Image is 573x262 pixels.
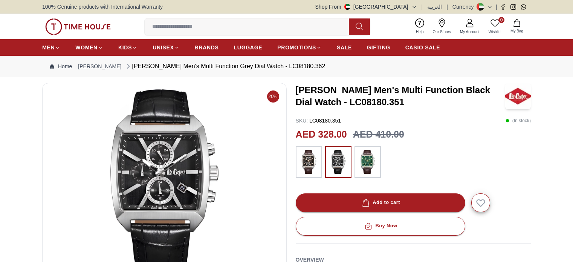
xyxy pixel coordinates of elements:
[337,41,352,54] a: SALE
[446,3,448,11] span: |
[195,44,219,51] span: BRANDS
[521,4,526,10] a: Whatsapp
[234,41,263,54] a: LUGGAGE
[452,3,477,11] div: Currency
[427,3,442,11] button: العربية
[428,17,455,36] a: Our Stores
[50,63,72,70] a: Home
[315,3,417,11] button: Shop From[GEOGRAPHIC_DATA]
[75,44,98,51] span: WOMEN
[457,29,483,35] span: My Account
[296,84,505,108] h3: [PERSON_NAME] Men's Multi Function Black Dial Watch - LC08180.351
[78,63,121,70] a: [PERSON_NAME]
[510,4,516,10] a: Instagram
[405,44,440,51] span: CASIO SALE
[118,41,138,54] a: KIDS
[505,83,531,109] img: Lee Cooper Men's Multi Function Black Dial Watch - LC08180.351
[506,117,531,124] p: ( In stock )
[45,18,111,35] img: ...
[118,44,132,51] span: KIDS
[296,118,308,124] span: SKU :
[506,18,528,35] button: My Bag
[363,222,397,230] div: Buy Now
[486,29,504,35] span: Wishlist
[358,150,377,174] img: ...
[42,44,55,51] span: MEN
[42,56,531,77] nav: Breadcrumb
[507,28,526,34] span: My Bag
[484,17,506,36] a: 0Wishlist
[296,217,465,236] button: Buy Now
[296,193,465,212] button: Add to cart
[498,17,504,23] span: 0
[277,44,316,51] span: PROMOTIONS
[296,117,341,124] p: LC08180.351
[329,150,348,174] img: ...
[234,44,263,51] span: LUGGAGE
[277,41,322,54] a: PROMOTIONS
[496,3,497,11] span: |
[299,150,318,174] img: ...
[413,29,427,35] span: Help
[42,3,163,11] span: 100% Genuine products with International Warranty
[361,198,400,207] div: Add to cart
[337,44,352,51] span: SALE
[422,3,423,11] span: |
[153,44,174,51] span: UNISEX
[75,41,103,54] a: WOMEN
[153,41,179,54] a: UNISEX
[367,44,390,51] span: GIFTING
[267,90,279,103] span: 20%
[42,41,60,54] a: MEN
[296,127,347,142] h2: AED 328.00
[411,17,428,36] a: Help
[430,29,454,35] span: Our Stores
[367,41,390,54] a: GIFTING
[353,127,404,142] h3: AED 410.00
[500,4,506,10] a: Facebook
[195,41,219,54] a: BRANDS
[125,62,325,71] div: [PERSON_NAME] Men's Multi Function Grey Dial Watch - LC08180.362
[405,41,440,54] a: CASIO SALE
[344,4,350,10] img: United Arab Emirates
